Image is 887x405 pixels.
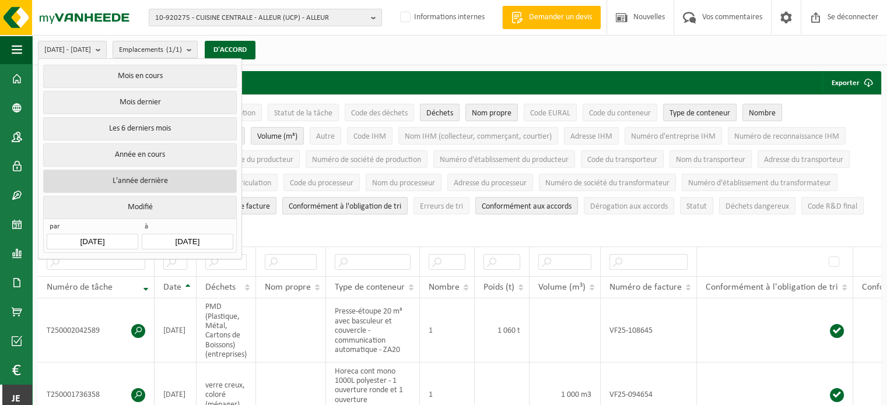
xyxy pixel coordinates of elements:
[274,109,332,118] font: Statut de la tâche
[335,307,402,354] font: Presse-étoupe 20 m³ avec basculeur et couvercle - communication automatique - ZA20
[465,104,518,121] button: Nom propreNom propre : Activer pour trier
[832,79,860,87] font: Exporter
[609,326,653,335] font: VF25-108645
[283,174,360,191] button: Code du processeurCode du processeur : Activer pour trier
[310,127,341,145] button: AutreAutre : Activer pour trier
[155,14,329,22] font: 10-920275 - CUISINE CENTRALE - ALLEUR (UCP) - ALLEUR
[539,174,676,191] button: Numéro de société du transformateurNuméro de société du transformateur : Activer pour trier
[306,150,427,168] button: Numéro de société de productionNuméro de société du producteur : Activer pour trier
[590,202,668,211] font: Dérogation aux accords
[669,150,752,168] button: Nom du transporteurNom du transporteur : Activer pour trier
[347,127,392,145] button: Code IHMCode IHM : Activer pour trier
[472,109,511,118] font: Nom propre
[47,390,100,399] font: T250001736358
[251,127,304,145] button: Volume (m³)Volume (m³) : Activer pour trier
[561,390,591,399] font: 1 000 m3
[43,170,236,193] button: L'année dernière
[163,390,185,399] font: [DATE]
[663,104,737,121] button: Type de conteneurType de conteneur : Activer pour trier
[808,202,857,211] font: Code R&D final
[583,104,657,121] button: Code du conteneurCode conteneur : Activer pour trier
[609,390,653,399] font: VF25-094654
[43,143,236,167] button: Année en cours
[742,104,782,121] button: NombreQuantité : Activer pour trier
[631,132,716,141] font: Numéro d'entreprise IHM
[119,98,160,107] font: Mois dernier
[345,104,414,121] button: Code des déchetsCode déchet : Activer pour trier
[633,13,665,22] font: Nouvelles
[312,156,421,164] font: Numéro de société de production
[482,202,572,211] font: Conformément aux accords
[43,117,236,140] button: Les 6 derniers mois
[43,65,236,88] button: Mois en cours
[112,177,167,185] font: L'année dernière
[447,174,533,191] button: Adresse du processeurAdresse du processeur : activer pour trier
[725,202,789,211] font: Déchets dangereux
[43,91,236,114] button: Mois dernier
[290,179,353,188] font: Code du processeur
[538,283,586,292] font: Volume (m³)
[570,132,612,141] font: Adresse IHM
[524,104,577,121] button: Code EURALCode EURAL : Activer pour trier
[119,46,163,54] font: Emplacements
[454,179,527,188] font: Adresse du processeur
[589,109,651,118] font: Code du conteneur
[265,283,311,292] font: Nom propre
[758,150,850,168] button: Adresse du transporteurAdresse du transporteur : Activer pour trier
[44,46,91,54] font: [DATE] - [DATE]
[213,46,247,54] font: D'ACCORD
[420,202,463,211] font: Erreurs de tri
[706,283,838,292] font: Conformément à l'obligation de tri
[440,156,569,164] font: Numéro d'établissement du producteur
[734,132,839,141] font: Numéro de reconnaissance IHM
[564,127,619,145] button: Adresse IHMAdresse IHM : Activer pour trier
[50,223,60,230] font: par
[219,156,293,164] font: Adresse du producteur
[764,156,843,164] font: Adresse du transporteur
[822,71,880,94] button: Exporter
[420,104,460,121] button: DéchetsDéchets : Activer pour trier
[680,197,713,214] button: StatutStatut : Activer pour trier
[483,283,514,292] font: Poids (t)
[351,109,408,118] font: Code des déchets
[163,326,185,335] font: [DATE]
[109,124,171,133] font: Les 6 derniers mois
[749,109,776,118] font: Nombre
[801,197,864,214] button: Code R&D finalCode R&D final : activer pour trier
[682,174,837,191] button: Numéro d'établissement du transformateurNuméro d'établissement du transformateur : Activer pour t...
[366,174,441,191] button: Nom du processeurNom du processeur : Activer pour trier
[257,132,297,141] font: Volume (m³)
[47,283,113,292] font: Numéro de tâche
[316,132,335,141] font: Autre
[145,223,148,230] font: à
[587,156,657,164] font: Code du transporteur
[268,104,339,121] button: Statut de la tâcheStatut de la tâche : Activer pour trier
[529,13,592,22] font: Demander un devis
[545,179,669,188] font: Numéro de société du transformateur
[38,41,107,58] button: [DATE] - [DATE]
[669,109,730,118] font: Type de conteneur
[47,326,100,335] font: T250002042589
[497,326,520,335] font: 1 060 t
[127,203,152,212] font: Modifié
[413,197,469,214] button: Erreurs de triErreurs de tri : activer pour trier
[625,127,722,145] button: Numéro d'entreprise IHMNuméro d'entreprise IHM : Activer pour trier
[719,197,795,214] button: Déchets dangereux : Activer pour trier
[728,127,846,145] button: Numéro de reconnaissance IHMNuméro d'approbation IHM : Activer pour trier
[429,390,433,399] font: 1
[426,109,453,118] font: Déchets
[115,150,165,159] font: Année en cours
[166,46,182,54] font: (1/1)
[113,41,198,58] button: Emplacements(1/1)
[676,156,745,164] font: Nom du transporteur
[335,283,405,292] font: Type de conteneur
[414,13,485,22] font: Informations internes
[405,132,552,141] font: Nom IHM (collecteur, commerçant, courtier)
[353,132,386,141] font: Code IHM
[205,283,236,292] font: Déchets
[429,283,460,292] font: Nombre
[289,202,401,211] font: Conformément à l'obligation de tri
[282,197,408,214] button: Conformément à l'obligation de tri : Activer pour trier
[429,326,433,335] font: 1
[398,127,558,145] button: Nom IHM (collecteur, commerçant, courtier)Nom IHM (collecteur, commerçant, courtier) : Activer po...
